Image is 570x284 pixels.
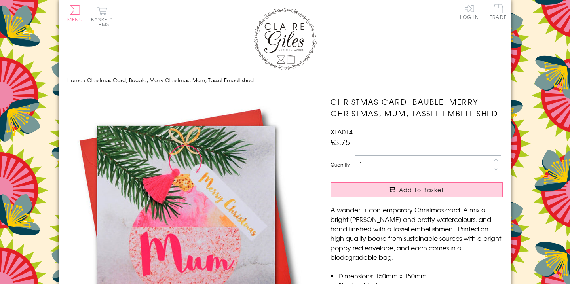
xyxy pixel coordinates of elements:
[331,161,350,168] label: Quantity
[67,5,83,22] button: Menu
[490,4,507,21] a: Trade
[331,182,503,197] button: Add to Basket
[253,8,317,70] img: Claire Giles Greetings Cards
[67,76,82,84] a: Home
[67,16,83,23] span: Menu
[95,16,113,28] span: 0 items
[331,205,503,262] p: A wonderful contemporary Christmas card. A mix of bright [PERSON_NAME] and pretty watercolours, a...
[331,136,350,148] span: £3.75
[84,76,85,84] span: ›
[460,4,479,19] a: Log In
[91,6,113,27] button: Basket0 items
[338,271,503,280] li: Dimensions: 150mm x 150mm
[87,76,254,84] span: Christmas Card, Bauble, Merry Christmas, Mum, Tassel Embellished
[67,72,503,89] nav: breadcrumbs
[399,186,444,194] span: Add to Basket
[490,4,507,19] span: Trade
[331,127,353,136] span: XTA014
[331,96,503,119] h1: Christmas Card, Bauble, Merry Christmas, Mum, Tassel Embellished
